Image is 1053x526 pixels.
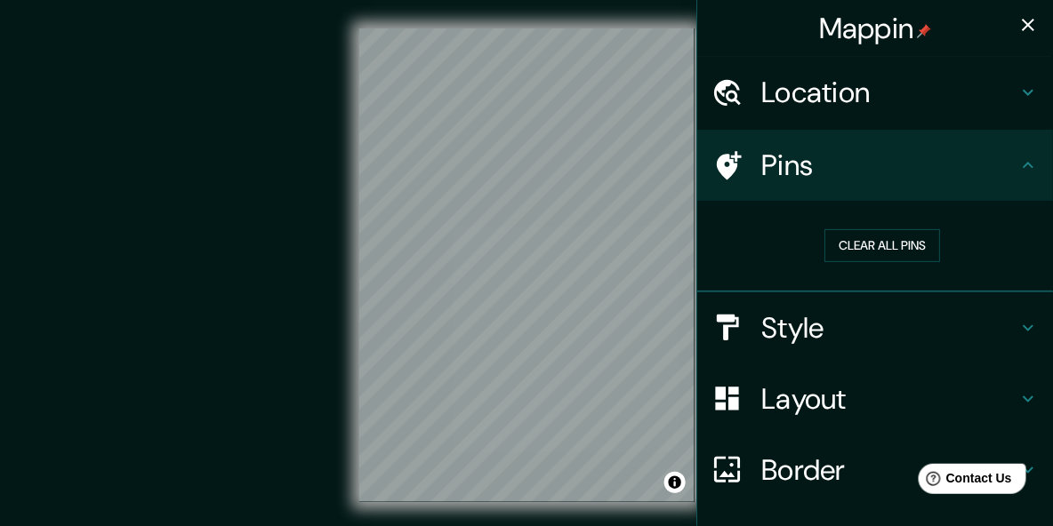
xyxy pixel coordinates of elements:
div: Layout [697,363,1053,434]
div: Border [697,434,1053,506]
canvas: Map [359,28,695,502]
iframe: Help widget launcher [895,457,1033,506]
img: pin-icon.png [917,24,931,38]
h4: Mappin [819,11,932,46]
h4: Style [761,310,1017,346]
button: Toggle attribution [664,472,686,493]
h4: Location [761,75,1017,110]
h4: Layout [761,381,1017,417]
div: Style [697,292,1053,363]
h4: Border [761,452,1017,488]
div: Location [697,57,1053,128]
div: Pins [697,130,1053,201]
h4: Pins [761,147,1017,183]
button: Clear all pins [824,229,940,262]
